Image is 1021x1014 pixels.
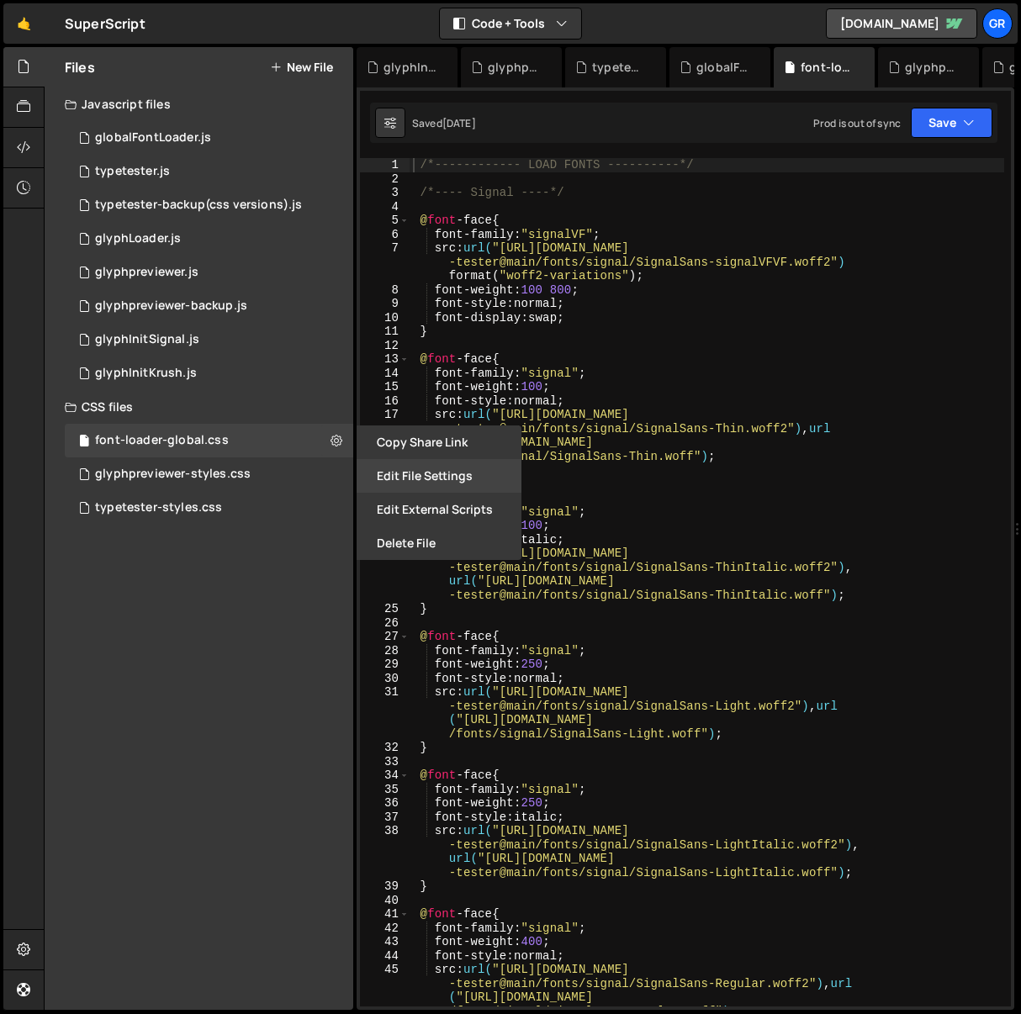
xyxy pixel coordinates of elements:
[982,8,1013,39] a: Gr
[813,116,901,130] div: Prod is out of sync
[440,8,581,39] button: Code + Tools
[360,325,410,339] div: 11
[95,500,222,515] div: typetester-styles.css
[360,547,410,602] div: 24
[360,796,410,811] div: 36
[95,231,181,246] div: glyphLoader.js
[95,265,198,280] div: glyphpreviewer.js
[360,894,410,908] div: 40
[360,297,410,311] div: 9
[360,616,410,631] div: 26
[360,214,410,228] div: 5
[95,332,199,347] div: glyphInitSignal.js
[65,356,353,390] div: 17017/47730.js
[801,59,854,76] div: font-loader-global.css
[442,116,476,130] div: [DATE]
[360,783,410,797] div: 35
[65,457,353,491] div: 17017/47345.css
[360,339,410,353] div: 12
[360,311,410,325] div: 10
[65,256,353,289] div: 17017/47275.js
[270,61,333,74] button: New File
[360,768,410,783] div: 34
[95,433,229,448] div: font-loader-global.css
[360,755,410,769] div: 33
[360,824,410,879] div: 38
[360,630,410,644] div: 27
[65,289,353,323] div: 17017/47727.js
[3,3,45,44] a: 🤙
[360,186,410,200] div: 3
[65,13,145,34] div: SuperScript
[360,949,410,964] div: 44
[65,424,353,457] div: font-loader-global.css
[360,283,410,298] div: 8
[357,493,521,526] button: Edit External Scripts
[65,58,95,77] h2: Files
[65,155,353,188] div: 17017/46707.js
[45,390,353,424] div: CSS files
[65,491,353,525] div: 17017/47137.css
[360,172,410,187] div: 2
[95,298,247,314] div: glyphpreviewer-backup.js
[360,380,410,394] div: 15
[360,879,410,894] div: 39
[911,108,992,138] button: Save
[360,935,410,949] div: 43
[488,59,542,76] div: glyphpreviewer-backup.js
[360,408,410,463] div: 17
[360,811,410,825] div: 37
[95,164,170,179] div: typetester.js
[360,644,410,658] div: 28
[65,188,353,222] div: 17017/47519.js
[65,121,353,155] div: 17017/47514.js
[360,741,410,755] div: 32
[412,116,476,130] div: Saved
[826,8,977,39] a: [DOMAIN_NAME]
[95,467,251,482] div: glyphpreviewer-styles.css
[357,459,521,493] button: Edit File Settings
[95,198,302,213] div: typetester-backup(css versions).js
[360,672,410,686] div: 30
[65,222,353,256] div: 17017/47277.js
[360,158,410,172] div: 1
[360,352,410,367] div: 13
[360,685,410,741] div: 31
[360,394,410,409] div: 16
[592,59,646,76] div: typetester-backup(css versions).js
[696,59,750,76] div: globalFontLoader.js
[95,366,197,381] div: glyphInitKrush.js
[360,658,410,672] div: 29
[360,200,410,214] div: 4
[357,526,521,560] button: Delete File
[360,367,410,381] div: 14
[384,59,437,76] div: glyphInitKrush.js
[360,241,410,283] div: 7
[905,59,959,76] div: glyphpreviewer-styles.css
[360,922,410,936] div: 42
[360,602,410,616] div: 25
[357,425,521,459] button: Copy share link
[95,130,211,145] div: globalFontLoader.js
[360,907,410,922] div: 41
[65,323,353,356] div: glyphInitSignal.js
[360,228,410,242] div: 6
[45,87,353,121] div: Javascript files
